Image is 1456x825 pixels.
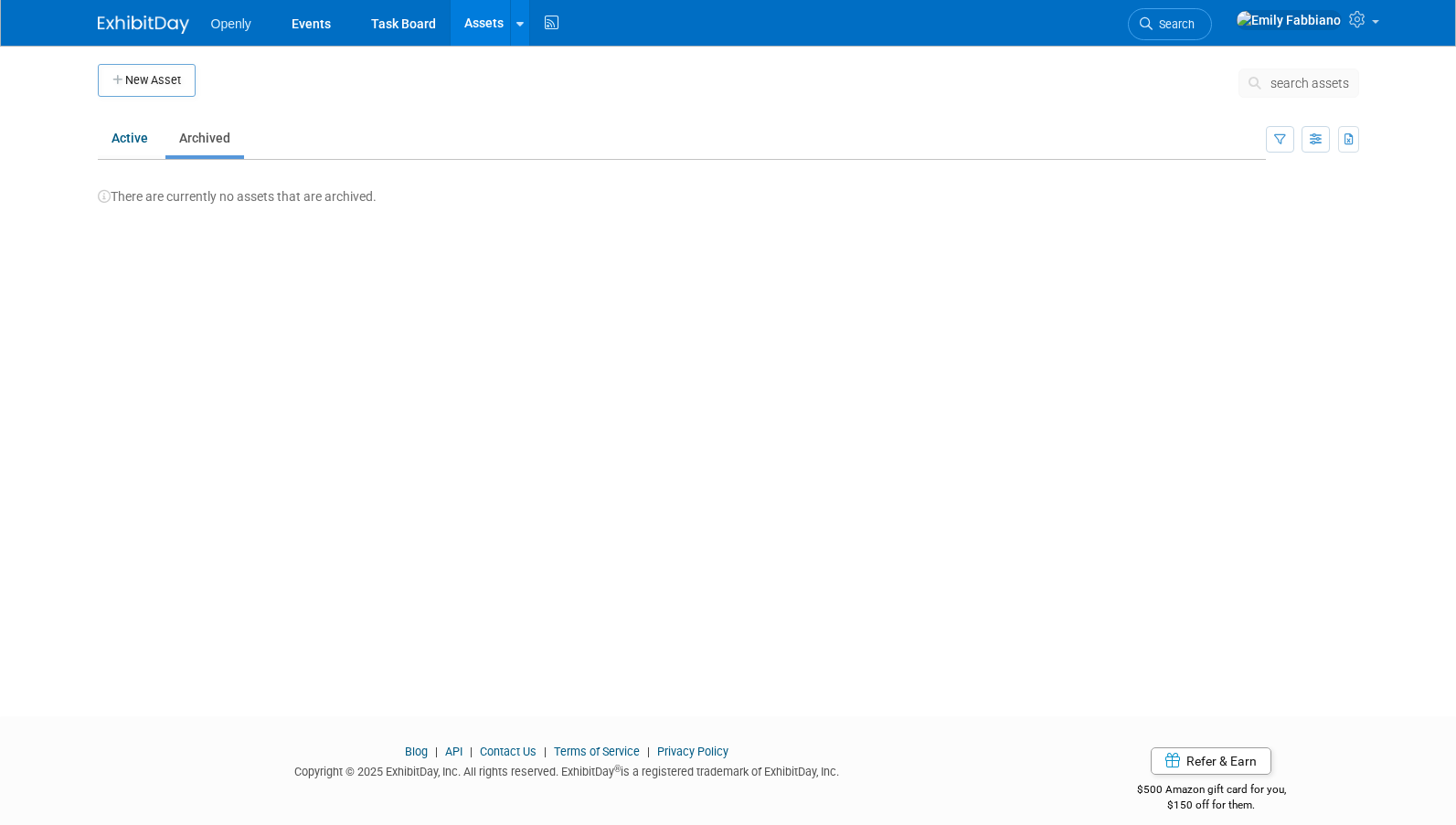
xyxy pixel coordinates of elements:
span: | [430,745,442,758]
div: Copyright © 2025 ExhibitDay, Inc. All rights reserved. ExhibitDay is a registered trademark of Ex... [98,759,1037,780]
div: $500 Amazon gift card for you, [1064,770,1359,812]
div: There are currently no assets that are archived. [98,169,1359,206]
a: Contact Us [480,745,537,758]
a: Privacy Policy [657,745,728,758]
a: Refer & Earn [1151,747,1271,775]
img: ExhibitDay [98,16,189,34]
div: $150 off for them. [1064,798,1359,813]
sup: ® [614,764,621,774]
a: API [445,745,462,758]
span: | [643,745,654,758]
img: Emily Fabbiano [1236,10,1342,30]
span: Search [1153,17,1195,31]
span: | [465,745,477,758]
span: | [539,745,551,758]
span: Openly [211,16,251,31]
a: Blog [405,745,428,758]
a: Terms of Service [554,745,640,758]
button: search assets [1238,69,1359,98]
a: Active [98,121,162,155]
button: New Asset [98,64,196,97]
a: Archived [165,121,244,155]
span: search assets [1270,76,1349,90]
a: Search [1128,8,1212,40]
